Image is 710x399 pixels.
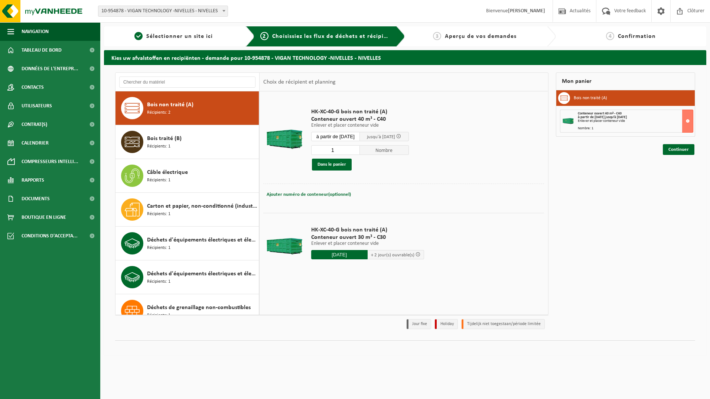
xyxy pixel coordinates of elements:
[556,72,696,90] div: Mon panier
[311,123,409,128] p: Enlever et placer conteneur vide
[108,32,240,41] a: 1Sélectionner un site ici
[267,192,351,197] span: Ajouter numéro de conteneur(optionnel)
[272,33,396,39] span: Choisissiez les flux de déchets et récipients
[311,226,424,234] span: HK-XC-40-G bois non traité (A)
[147,143,170,150] span: Récipients: 1
[618,33,656,39] span: Confirmation
[98,6,228,17] span: 10-954878 - VIGAN TECHNOLOGY -NIVELLES - NIVELLES
[367,134,395,139] span: jusqu'à [DATE]
[147,100,193,109] span: Bois non traité (A)
[445,33,517,39] span: Aperçu de vos demandes
[147,168,188,177] span: Câble électrique
[147,312,170,319] span: Récipients: 1
[147,244,170,252] span: Récipients: 1
[22,41,62,59] span: Tableau de bord
[606,32,614,40] span: 4
[371,253,414,257] span: + 2 jour(s) ouvrable(s)
[115,260,259,294] button: Déchets d'équipements électriques et électroniques - Sans tubes cathodiques Récipients: 1
[433,32,441,40] span: 3
[147,211,170,218] span: Récipients: 1
[578,115,627,119] strong: à partir de [DATE] jusqu'à [DATE]
[147,269,257,278] span: Déchets d'équipements électriques et électroniques - Sans tubes cathodiques
[115,125,259,159] button: Bois traité (B) Récipients: 1
[22,115,47,134] span: Contrat(s)
[146,33,213,39] span: Sélectionner un site ici
[407,319,431,329] li: Jour fixe
[508,8,545,14] strong: [PERSON_NAME]
[311,108,409,116] span: HK-XC-40-G bois non traité (A)
[22,59,78,78] span: Données de l'entrepr...
[266,189,352,200] button: Ajouter numéro de conteneur(optionnel)
[22,208,66,227] span: Boutique en ligne
[260,32,268,40] span: 2
[104,50,706,65] h2: Kies uw afvalstoffen en recipiënten - demande pour 10-954878 - VIGAN TECHNOLOGY -NIVELLES - NIVELLES
[147,134,182,143] span: Bois traité (B)
[311,241,424,246] p: Enlever et placer conteneur vide
[435,319,458,329] li: Holiday
[98,6,228,16] span: 10-954878 - VIGAN TECHNOLOGY -NIVELLES - NIVELLES
[147,177,170,184] span: Récipients: 1
[22,152,78,171] span: Compresseurs intelli...
[578,111,622,116] span: Conteneur ouvert 40 m³ - C40
[663,144,694,155] a: Continuer
[22,134,49,152] span: Calendrier
[115,227,259,260] button: Déchets d'équipements électriques et électroniques - gros produits blancs (ménagers) Récipients: 1
[115,193,259,227] button: Carton et papier, non-conditionné (industriel) Récipients: 1
[147,109,170,116] span: Récipients: 2
[311,116,409,123] span: Conteneur ouvert 40 m³ - C40
[311,250,368,259] input: Sélectionnez date
[147,236,257,244] span: Déchets d'équipements électriques et électroniques - gros produits blancs (ménagers)
[578,119,693,123] div: Enlever et placer conteneur vide
[360,145,409,155] span: Nombre
[147,303,251,312] span: Déchets de grenaillage non-combustibles
[578,127,693,130] div: Nombre: 1
[22,97,52,115] span: Utilisateurs
[115,91,259,125] button: Bois non traité (A) Récipients: 2
[22,22,49,41] span: Navigation
[311,132,360,141] input: Sélectionnez date
[462,319,545,329] li: Tijdelijk niet toegestaan/période limitée
[147,278,170,285] span: Récipients: 1
[22,189,50,208] span: Documents
[115,159,259,193] button: Câble électrique Récipients: 1
[22,171,44,189] span: Rapports
[22,227,78,245] span: Conditions d'accepta...
[134,32,143,40] span: 1
[312,159,352,171] button: Dans le panier
[147,202,257,211] span: Carton et papier, non-conditionné (industriel)
[119,77,255,88] input: Chercher du matériel
[311,234,424,241] span: Conteneur ouvert 30 m³ - C30
[22,78,44,97] span: Contacts
[574,92,607,104] h3: Bois non traité (A)
[260,73,339,91] div: Choix de récipient et planning
[115,294,259,328] button: Déchets de grenaillage non-combustibles Récipients: 1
